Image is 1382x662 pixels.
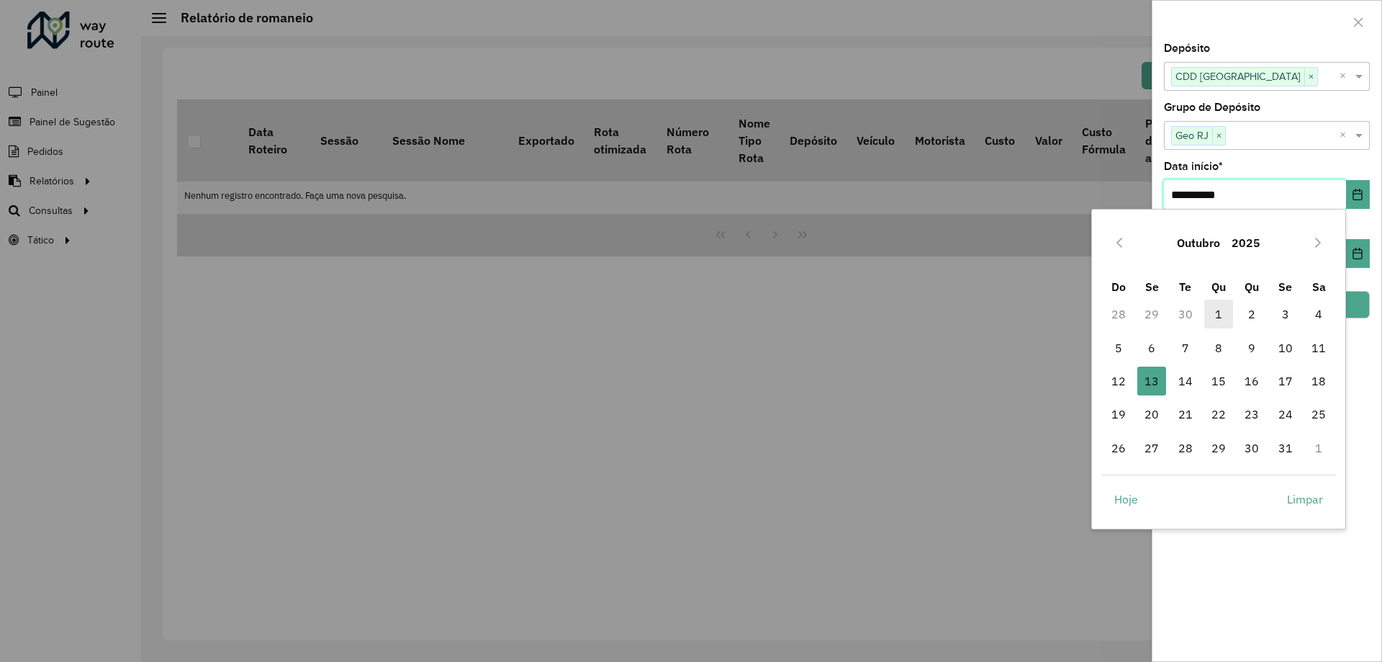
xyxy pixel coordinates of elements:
td: 1 [1202,298,1235,331]
td: 1 [1302,431,1335,465]
span: 28 [1171,434,1200,462]
span: Te [1179,279,1191,294]
span: 7 [1171,334,1200,362]
td: 18 [1302,364,1335,398]
span: 12 [1104,367,1133,395]
span: 20 [1137,400,1166,429]
td: 23 [1235,398,1268,431]
span: 16 [1237,367,1266,395]
span: Qu [1211,279,1226,294]
td: 28 [1102,298,1135,331]
label: Depósito [1164,40,1210,57]
td: 30 [1235,431,1268,465]
span: 4 [1304,300,1333,328]
td: 9 [1235,331,1268,364]
span: Do [1111,279,1126,294]
td: 8 [1202,331,1235,364]
button: Previous Month [1108,231,1131,254]
span: 15 [1204,367,1233,395]
td: 13 [1135,364,1168,398]
td: 30 [1168,298,1201,331]
span: 9 [1237,334,1266,362]
td: 22 [1202,398,1235,431]
span: × [1212,128,1225,145]
td: 25 [1302,398,1335,431]
button: Limpar [1275,485,1335,514]
td: 26 [1102,431,1135,465]
span: 2 [1237,300,1266,328]
span: 22 [1204,400,1233,429]
span: 18 [1304,367,1333,395]
span: 11 [1304,334,1333,362]
td: 10 [1269,331,1302,364]
span: 13 [1137,367,1166,395]
td: 5 [1102,331,1135,364]
span: 1 [1204,300,1233,328]
span: 8 [1204,334,1233,362]
span: 5 [1104,334,1133,362]
td: 6 [1135,331,1168,364]
span: Clear all [1340,127,1352,144]
td: 27 [1135,431,1168,465]
td: 11 [1302,331,1335,364]
span: 6 [1137,334,1166,362]
span: Clear all [1340,68,1352,85]
td: 24 [1269,398,1302,431]
button: Choose Year [1226,225,1266,260]
span: 26 [1104,434,1133,462]
span: Se [1278,279,1292,294]
span: Hoje [1114,491,1138,508]
td: 4 [1302,298,1335,331]
span: 23 [1237,400,1266,429]
span: Limpar [1287,491,1323,508]
span: 3 [1271,300,1300,328]
span: Geo RJ [1172,127,1212,144]
td: 28 [1168,431,1201,465]
span: 29 [1204,434,1233,462]
td: 17 [1269,364,1302,398]
button: Choose Date [1346,180,1370,209]
button: Next Month [1306,231,1329,254]
span: 30 [1237,434,1266,462]
td: 14 [1168,364,1201,398]
span: 17 [1271,367,1300,395]
span: Se [1145,279,1159,294]
span: 19 [1104,400,1133,429]
span: Qu [1245,279,1259,294]
td: 29 [1135,298,1168,331]
td: 31 [1269,431,1302,465]
span: CDD [GEOGRAPHIC_DATA] [1172,68,1304,85]
td: 29 [1202,431,1235,465]
span: × [1304,68,1317,86]
td: 21 [1168,398,1201,431]
span: 21 [1171,400,1200,429]
td: 3 [1269,298,1302,331]
button: Choose Month [1171,225,1226,260]
td: 19 [1102,398,1135,431]
td: 7 [1168,331,1201,364]
span: 25 [1304,400,1333,429]
label: Data início [1164,158,1223,175]
span: 24 [1271,400,1300,429]
td: 2 [1235,298,1268,331]
td: 12 [1102,364,1135,398]
button: Choose Date [1346,239,1370,268]
td: 20 [1135,398,1168,431]
span: Sa [1312,279,1326,294]
div: Choose Date [1091,209,1346,529]
td: 16 [1235,364,1268,398]
td: 15 [1202,364,1235,398]
label: Grupo de Depósito [1164,99,1260,116]
span: 14 [1171,367,1200,395]
span: 10 [1271,334,1300,362]
span: 27 [1137,434,1166,462]
button: Hoje [1102,485,1150,514]
span: 31 [1271,434,1300,462]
